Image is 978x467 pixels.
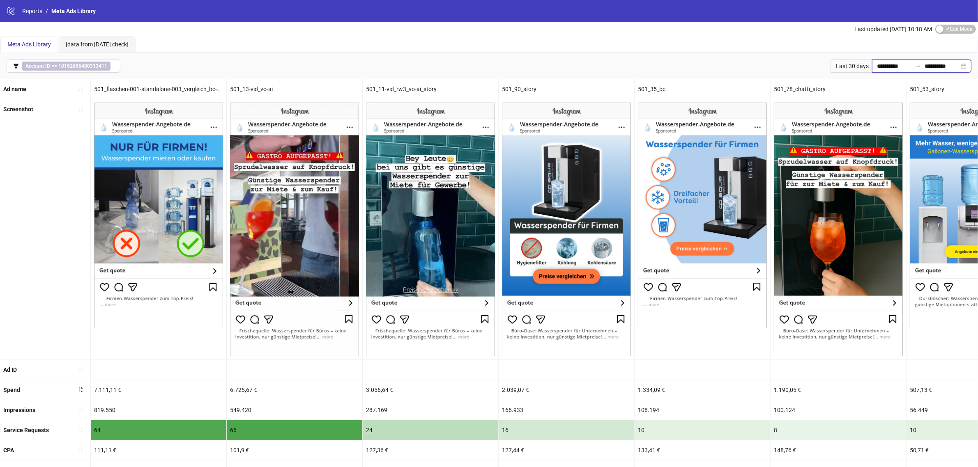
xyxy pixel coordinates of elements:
img: Screenshot 6795751951975 [502,103,631,356]
span: Meta Ads Library [7,41,51,48]
li: / [46,7,48,16]
div: 501_35_bc [635,79,770,99]
div: 66 [227,420,362,440]
b: CPA [3,447,14,453]
div: 501_13-vid_vo-ai [227,79,362,99]
span: == [22,62,110,71]
span: Meta Ads Library [51,8,96,14]
b: Ad ID [3,366,17,373]
div: 501_78_chatti_story [771,79,906,99]
b: 10152696480313411 [58,63,107,69]
b: Service Requests [3,427,49,433]
span: Last updated [DATE] 10:18 AM [854,26,932,32]
img: Screenshot 6774830586975 [774,103,903,356]
div: 549.420 [227,400,362,420]
b: Impressions [3,407,35,413]
div: 127,36 € [363,440,498,460]
div: 101,9 € [227,440,362,460]
span: filter [13,63,19,69]
span: sort-ascending [78,407,83,412]
div: 2.039,07 € [499,380,634,400]
div: 6.725,67 € [227,380,362,400]
b: Screenshot [3,106,33,112]
div: 10 [635,420,770,440]
div: 16 [499,420,634,440]
span: to [915,63,921,69]
img: Screenshot 6798101669175 [230,103,359,356]
div: 3.056,64 € [363,380,498,400]
div: 24 [363,420,498,440]
span: sort-ascending [78,106,83,112]
div: 127,44 € [499,440,634,460]
b: Account ID [25,63,50,69]
div: 501_90_story [499,79,634,99]
div: 1.190,05 € [771,380,906,400]
div: 108.194 [635,400,770,420]
div: 501_11-vid_rw3_vo-ai_story [363,79,498,99]
div: 148,76 € [771,440,906,460]
div: 501_flaschen-001-standalone-003_vergleich_bc-kw26 [91,79,226,99]
div: 64 [91,420,226,440]
span: [data from [DATE] check] [66,41,129,48]
span: sort-ascending [78,427,83,433]
b: Ad name [3,86,26,92]
div: 1.334,09 € [635,380,770,400]
img: Screenshot 6781309924575 [366,103,495,356]
span: sort-ascending [78,447,83,453]
div: 100.124 [771,400,906,420]
div: 133,41 € [635,440,770,460]
div: Last 30 days [831,60,872,73]
img: Screenshot 6672784162775 [638,103,767,328]
button: Account ID == 10152696480313411 [7,60,120,73]
span: sort-ascending [78,366,83,372]
div: 8 [771,420,906,440]
b: Spend [3,387,20,393]
div: 166.933 [499,400,634,420]
span: sort-ascending [78,86,83,92]
div: 7.111,11 € [91,380,226,400]
img: Screenshot 6672784168975 [94,103,223,328]
div: 287.169 [363,400,498,420]
div: 819.550 [91,400,226,420]
span: sort-descending [78,387,83,392]
span: swap-right [915,63,921,69]
div: 111,11 € [91,440,226,460]
a: Reports [21,7,44,16]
